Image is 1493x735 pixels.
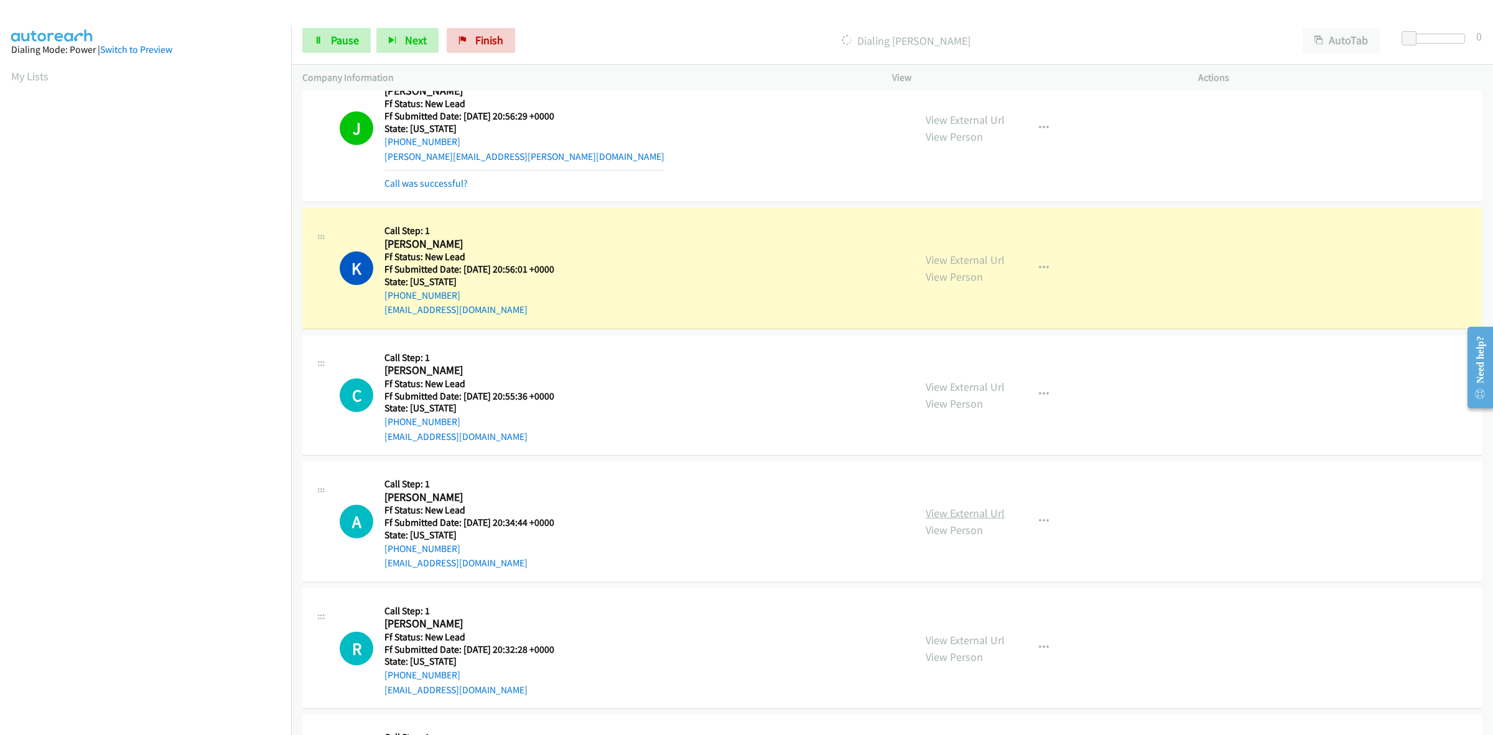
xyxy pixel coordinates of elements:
[926,129,983,144] a: View Person
[384,478,554,490] h5: Call Step: 1
[405,33,427,47] span: Next
[384,504,554,517] h5: Ff Status: New Lead
[384,110,664,123] h5: Ff Submitted Date: [DATE] 20:56:29 +0000
[384,517,554,529] h5: Ff Submitted Date: [DATE] 20:34:44 +0000
[384,529,554,541] h5: State: [US_STATE]
[384,655,554,668] h5: State: [US_STATE]
[384,363,554,378] h2: [PERSON_NAME]
[340,505,373,538] div: The call is yet to be attempted
[384,644,554,656] h5: Ff Submitted Date: [DATE] 20:32:28 +0000
[340,251,373,285] h1: K
[926,269,983,284] a: View Person
[926,253,1005,267] a: View External Url
[1198,70,1482,85] p: Actions
[926,506,1005,520] a: View External Url
[926,650,983,664] a: View Person
[384,225,554,237] h5: Call Step: 1
[384,151,664,162] a: [PERSON_NAME][EMAIL_ADDRESS][PERSON_NAME][DOMAIN_NAME]
[376,28,439,53] button: Next
[384,617,554,631] h2: [PERSON_NAME]
[302,70,870,85] p: Company Information
[340,111,373,145] h1: J
[384,84,664,98] h2: [PERSON_NAME]
[384,123,664,135] h5: State: [US_STATE]
[384,263,554,276] h5: Ff Submitted Date: [DATE] 20:56:01 +0000
[384,669,460,681] a: [PHONE_NUMBER]
[384,557,528,569] a: [EMAIL_ADDRESS][DOMAIN_NAME]
[892,70,1176,85] p: View
[331,33,359,47] span: Pause
[1303,28,1380,53] button: AutoTab
[384,98,664,110] h5: Ff Status: New Lead
[11,96,291,687] iframe: Dialpad
[384,251,554,263] h5: Ff Status: New Lead
[384,684,528,696] a: [EMAIL_ADDRESS][DOMAIN_NAME]
[384,631,554,644] h5: Ff Status: New Lead
[384,237,554,251] h2: [PERSON_NAME]
[340,632,373,665] div: The call is yet to be attempted
[384,136,460,147] a: [PHONE_NUMBER]
[384,416,460,428] a: [PHONE_NUMBER]
[447,28,515,53] a: Finish
[926,396,983,411] a: View Person
[384,378,554,390] h5: Ff Status: New Lead
[11,42,280,57] div: Dialing Mode: Power |
[384,352,554,364] h5: Call Step: 1
[532,32,1280,49] p: Dialing [PERSON_NAME]
[100,44,172,55] a: Switch to Preview
[340,378,373,412] h1: C
[926,113,1005,127] a: View External Url
[384,431,528,442] a: [EMAIL_ADDRESS][DOMAIN_NAME]
[926,380,1005,394] a: View External Url
[384,490,554,505] h2: [PERSON_NAME]
[926,523,983,537] a: View Person
[384,276,554,288] h5: State: [US_STATE]
[384,177,468,189] a: Call was successful?
[384,289,460,301] a: [PHONE_NUMBER]
[340,505,373,538] h1: A
[926,633,1005,647] a: View External Url
[384,304,528,316] a: [EMAIL_ADDRESS][DOMAIN_NAME]
[1476,28,1482,45] div: 0
[384,605,554,617] h5: Call Step: 1
[384,402,554,414] h5: State: [US_STATE]
[340,632,373,665] h1: R
[475,33,503,47] span: Finish
[1457,318,1493,417] iframe: Resource Center
[384,543,460,555] a: [PHONE_NUMBER]
[11,69,49,83] a: My Lists
[340,378,373,412] div: The call is yet to be attempted
[384,390,554,403] h5: Ff Submitted Date: [DATE] 20:55:36 +0000
[302,28,371,53] a: Pause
